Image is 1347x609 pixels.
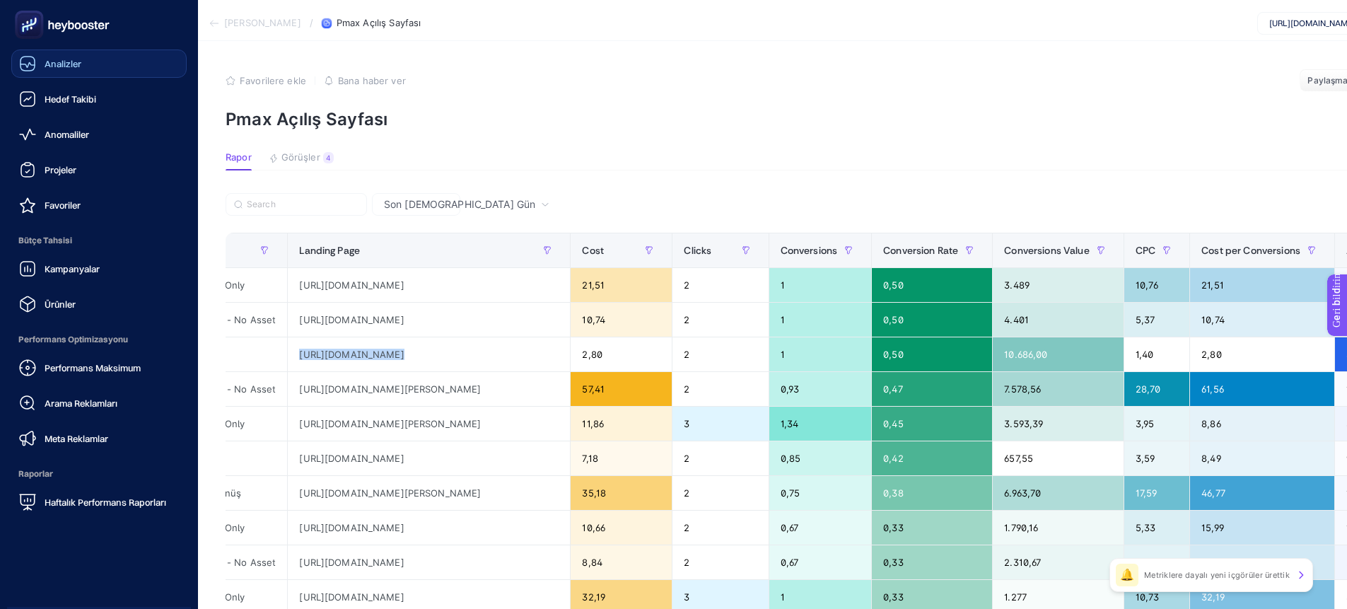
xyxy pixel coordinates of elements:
[672,407,768,441] div: 3
[11,354,187,382] a: Performans Maksimum
[672,268,768,302] div: 2
[226,75,306,86] button: Favorilere ekle
[1190,441,1334,475] div: 8,49
[781,245,838,256] span: Conversions
[1124,476,1189,510] div: 17,59
[571,407,672,441] div: 11,86
[993,268,1123,302] div: 3.489
[571,372,672,406] div: 57,41
[769,372,872,406] div: 0,93
[571,476,672,510] div: 35,18
[872,441,992,475] div: 0,42
[11,156,187,184] a: Projeler
[45,497,166,508] font: Haftalık Performans Raporları
[11,290,187,318] a: Ürünler
[872,407,992,441] div: 0,45
[18,468,53,479] font: Raporlar
[240,75,306,86] font: Favorilere ekle
[45,199,81,211] font: Favoriler
[288,545,570,579] div: [URL][DOMAIN_NAME]
[1190,407,1334,441] div: 8,86
[226,151,252,163] font: Rapor
[993,545,1123,579] div: 2.310,67
[338,75,406,86] font: Bana haber ver
[247,199,358,210] input: Search
[310,17,313,28] font: /
[288,337,570,371] div: [URL][DOMAIN_NAME]
[1124,337,1189,371] div: 1,40
[288,372,570,406] div: [URL][DOMAIN_NAME][PERSON_NAME]
[299,245,360,256] span: Landing Page
[1124,407,1189,441] div: 3,95
[1190,337,1334,371] div: 2,80
[872,303,992,337] div: 0,50
[872,511,992,545] div: 0,33
[872,337,992,371] div: 0,50
[1201,245,1300,256] span: Cost per Conversions
[571,441,672,475] div: 7,18
[224,17,301,28] font: [PERSON_NAME]
[1124,303,1189,337] div: 5,37
[11,191,187,219] a: Favoriler
[288,407,570,441] div: [URL][DOMAIN_NAME][PERSON_NAME]
[288,268,570,302] div: [URL][DOMAIN_NAME]
[11,85,187,113] a: Hedef Takibi
[571,545,672,579] div: 8,84
[769,337,872,371] div: 1
[45,263,100,274] font: Kampanyalar
[1190,372,1334,406] div: 61,56
[769,511,872,545] div: 0,67
[384,198,535,210] font: Son [DEMOGRAPHIC_DATA] Gün
[1190,303,1334,337] div: 10,74
[45,362,141,373] font: Performans Maksimum
[1124,268,1189,302] div: 10,76
[45,298,76,310] font: Ürünler
[11,424,187,453] a: Meta Reklamlar
[672,511,768,545] div: 2
[288,511,570,545] div: [URL][DOMAIN_NAME]
[1004,245,1089,256] span: Conversions Value
[1190,511,1334,545] div: 15,99
[1190,476,1334,510] div: 46,77
[872,372,992,406] div: 0,47
[1144,570,1290,580] font: Metriklere dayalı yeni içgörüler ürettik
[288,441,570,475] div: [URL][DOMAIN_NAME]
[872,268,992,302] div: 0,50
[1190,268,1334,302] div: 21,51
[1124,441,1189,475] div: 3,59
[1136,245,1155,256] span: CPC
[769,545,872,579] div: 0,67
[45,398,117,409] font: Arama Reklamları
[226,109,388,129] font: Pmax Açılış Sayfası
[11,389,187,417] a: Arama Reklamları
[326,153,330,162] font: 4
[571,337,672,371] div: 2,80
[288,303,570,337] div: [URL][DOMAIN_NAME]
[18,334,128,344] font: Performans Optimizasyonu
[582,245,604,256] span: Cost
[11,255,187,283] a: Kampanyalar
[993,407,1123,441] div: 3.593,39
[1124,511,1189,545] div: 5,33
[993,303,1123,337] div: 4.401
[993,337,1123,371] div: 10.686,00
[769,268,872,302] div: 1
[1120,569,1134,581] font: 🔔
[993,476,1123,510] div: 6.963,70
[993,441,1123,475] div: 657,55
[769,476,872,510] div: 0,75
[571,268,672,302] div: 21,51
[672,441,768,475] div: 2
[11,120,187,149] a: Anomaliler
[45,433,108,444] font: Meta Reklamlar
[684,245,711,256] span: Clicks
[324,75,406,86] button: Bana haber ver
[337,17,421,28] font: Pmax Açılış Sayfası
[672,337,768,371] div: 2
[672,545,768,579] div: 2
[872,476,992,510] div: 0,38
[769,303,872,337] div: 1
[1124,545,1189,579] div: 4,42
[11,50,187,78] a: Analizler
[281,151,320,163] font: Görüşler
